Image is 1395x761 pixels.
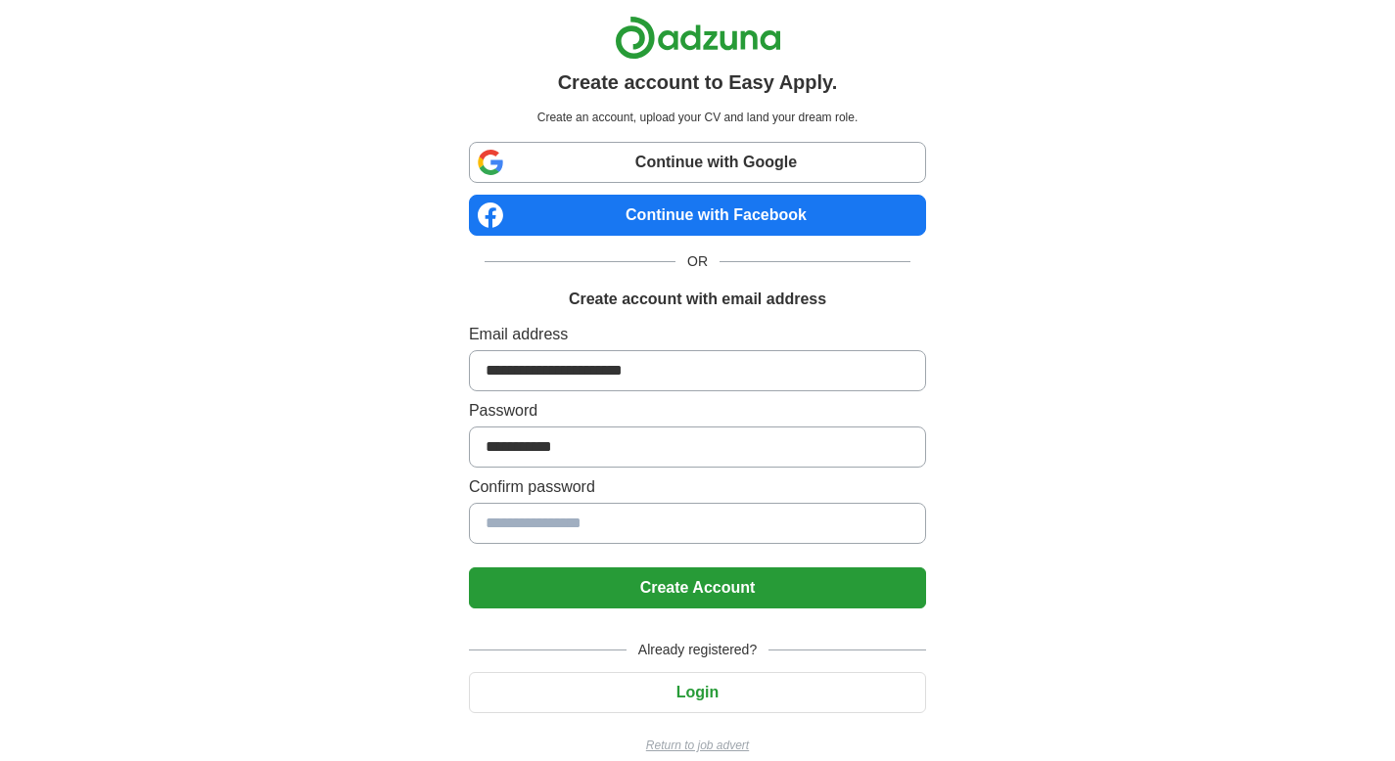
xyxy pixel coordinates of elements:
a: Login [469,684,926,700]
img: Adzuna logo [615,16,781,60]
a: Return to job advert [469,737,926,754]
h1: Create account with email address [569,288,826,311]
span: OR [675,251,720,272]
p: Create an account, upload your CV and land your dream role. [473,109,922,126]
button: Login [469,672,926,713]
button: Create Account [469,567,926,608]
label: Email address [469,323,926,346]
a: Continue with Facebook [469,195,926,236]
a: Continue with Google [469,142,926,183]
label: Password [469,399,926,423]
h1: Create account to Easy Apply. [558,67,838,97]
label: Confirm password [469,475,926,499]
span: Already registered? [627,640,768,660]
